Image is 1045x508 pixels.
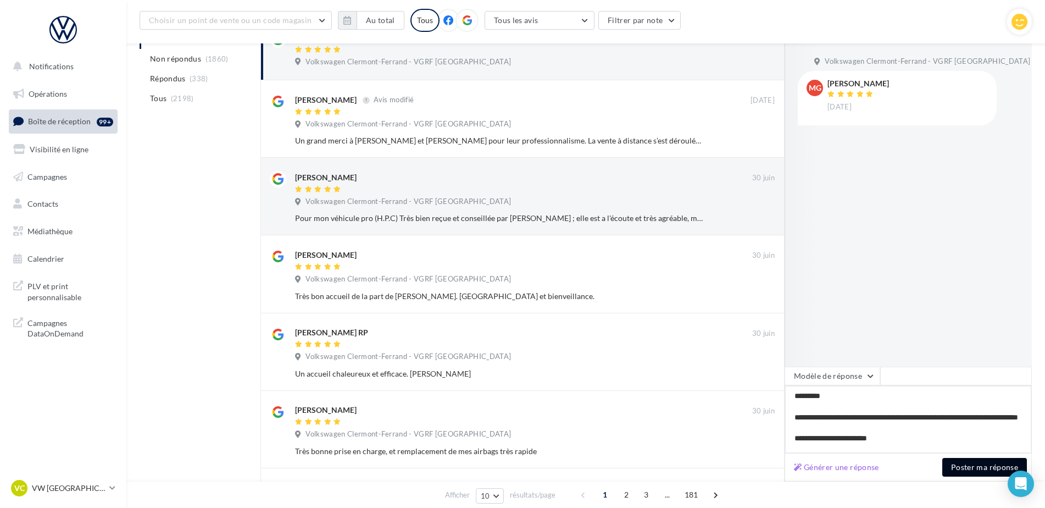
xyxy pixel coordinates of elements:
span: Calendrier [27,254,64,263]
span: Volkswagen Clermont-Ferrand - VGRF [GEOGRAPHIC_DATA] [305,352,511,362]
div: Pour mon véhicule pro (H.P.C) Très bien reçue et conseillée par [PERSON_NAME] ; elle est a l'écou... [295,213,703,224]
span: Tous [150,93,166,104]
span: Opérations [29,89,67,98]
div: Très bonne prise en charge, et remplacement de mes airbags très rapide [295,446,703,457]
span: Tous les avis [494,15,538,25]
span: (338) [190,74,208,83]
div: 99+ [97,118,113,126]
button: Modèle de réponse [785,367,880,385]
span: 181 [680,486,703,504]
span: Visibilité en ligne [30,145,88,154]
span: 10 [481,492,490,500]
button: Poster ma réponse [942,458,1027,477]
a: Campagnes [7,165,120,189]
span: Boîte de réception [28,117,91,126]
span: Non répondus [150,53,201,64]
button: Générer une réponse [790,461,883,474]
button: Au total [338,11,404,30]
span: Choisir un point de vente ou un code magasin [149,15,312,25]
div: Open Intercom Messenger [1008,471,1034,497]
a: Médiathèque [7,220,120,243]
a: Boîte de réception99+ [7,109,120,133]
div: Très bon accueil de la part de [PERSON_NAME]. [GEOGRAPHIC_DATA] et bienveillance. [295,291,703,302]
span: Volkswagen Clermont-Ferrand - VGRF [GEOGRAPHIC_DATA] [305,429,511,439]
div: [PERSON_NAME] [827,80,889,87]
button: Au total [357,11,404,30]
button: Tous les avis [485,11,594,30]
span: Volkswagen Clermont-Ferrand - VGRF [GEOGRAPHIC_DATA] [825,57,1030,67]
span: Contacts [27,199,58,208]
span: PLV et print personnalisable [27,279,113,302]
a: Calendrier [7,247,120,270]
span: (2198) [171,94,194,103]
a: VC VW [GEOGRAPHIC_DATA] [9,478,118,499]
span: MG [809,82,821,93]
span: 30 juin [752,329,775,339]
span: ... [659,486,676,504]
div: Un grand merci à [PERSON_NAME] et [PERSON_NAME] pour leur professionnalisme. La vente à distance ... [295,135,703,146]
div: [PERSON_NAME] RP [295,327,368,338]
span: 1 [596,486,614,504]
span: (1860) [205,54,229,63]
button: Choisir un point de vente ou un code magasin [140,11,332,30]
span: Campagnes [27,172,67,181]
span: Notifications [29,62,74,71]
div: [PERSON_NAME] [295,95,357,106]
span: résultats/page [510,490,555,500]
p: VW [GEOGRAPHIC_DATA] [32,483,105,494]
div: [PERSON_NAME] [295,172,357,183]
span: 30 juin [752,251,775,261]
span: Volkswagen Clermont-Ferrand - VGRF [GEOGRAPHIC_DATA] [305,197,511,207]
a: Contacts [7,192,120,216]
span: 30 juin [752,173,775,183]
span: Volkswagen Clermont-Ferrand - VGRF [GEOGRAPHIC_DATA] [305,119,511,129]
button: Filtrer par note [598,11,681,30]
div: [PERSON_NAME] [295,250,357,261]
span: 30 juin [752,406,775,416]
span: 3 [637,486,655,504]
div: Un accueil chaleureux et efficace. [PERSON_NAME] [295,368,703,379]
span: Avis modifié [374,96,414,104]
span: [DATE] [751,96,775,106]
span: Afficher [445,490,470,500]
span: [DATE] [827,102,852,112]
button: 10 [476,488,504,504]
span: Volkswagen Clermont-Ferrand - VGRF [GEOGRAPHIC_DATA] [305,274,511,284]
div: Tous [410,9,440,32]
a: Visibilité en ligne [7,138,120,161]
a: PLV et print personnalisable [7,274,120,307]
button: Notifications [7,55,115,78]
span: Médiathèque [27,227,73,236]
span: Répondus [150,73,186,84]
span: Volkswagen Clermont-Ferrand - VGRF [GEOGRAPHIC_DATA] [305,57,511,67]
span: 2 [618,486,635,504]
span: Campagnes DataOnDemand [27,316,113,339]
div: [PERSON_NAME] [295,405,357,416]
a: Campagnes DataOnDemand [7,311,120,344]
span: VC [14,483,25,494]
a: Opérations [7,82,120,106]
